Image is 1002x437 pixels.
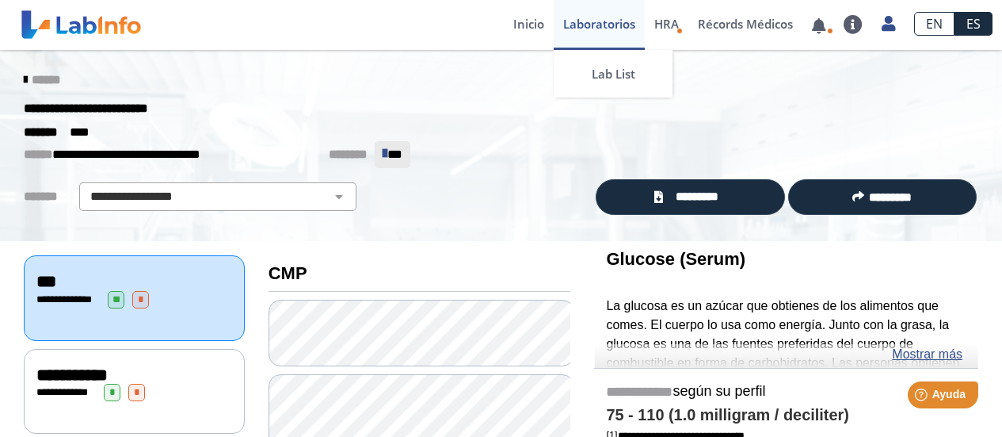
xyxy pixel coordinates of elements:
[554,50,672,98] a: Lab List
[269,263,307,283] b: CMP
[606,249,745,269] b: Glucose (Serum)
[654,16,679,32] span: HRA
[954,12,992,36] a: ES
[861,375,985,420] iframe: Help widget launcher
[606,383,966,401] h5: según su perfil
[892,345,962,364] a: Mostrar más
[914,12,954,36] a: EN
[606,406,966,425] h4: 75 - 110 (1.0 milligram / deciliter)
